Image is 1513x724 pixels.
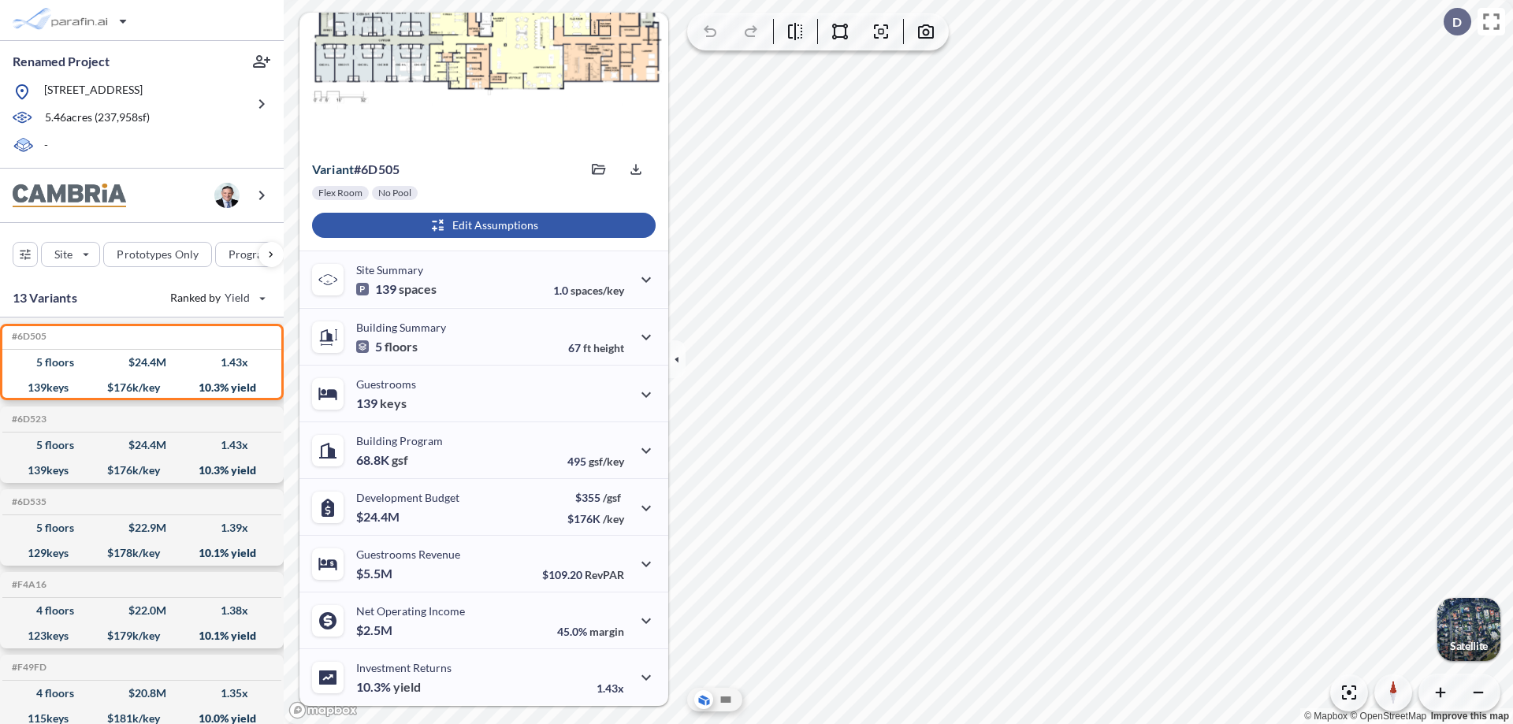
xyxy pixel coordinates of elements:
[356,434,443,447] p: Building Program
[597,681,624,695] p: 1.43x
[356,321,446,334] p: Building Summary
[45,110,150,127] p: 5.46 acres ( 237,958 sf)
[567,455,624,468] p: 495
[215,242,300,267] button: Program
[583,341,591,355] span: ft
[589,625,624,638] span: margin
[54,247,72,262] p: Site
[585,568,624,581] span: RevPAR
[1437,598,1500,661] img: Switcher Image
[356,339,418,355] p: 5
[9,662,46,673] h5: Click to copy the code
[603,491,621,504] span: /gsf
[1450,640,1488,652] p: Satellite
[1431,711,1509,722] a: Improve this map
[393,679,421,695] span: yield
[568,341,624,355] p: 67
[117,247,199,262] p: Prototypes Only
[356,377,416,391] p: Guestrooms
[603,512,624,525] span: /key
[9,496,46,507] h5: Click to copy the code
[553,284,624,297] p: 1.0
[356,548,460,561] p: Guestrooms Revenue
[1304,711,1348,722] a: Mapbox
[356,509,402,525] p: $24.4M
[356,661,452,674] p: Investment Returns
[158,285,276,310] button: Ranked by Yield
[44,82,143,102] p: [STREET_ADDRESS]
[399,281,437,297] span: spaces
[356,281,437,297] p: 139
[380,395,407,411] span: keys
[13,288,77,307] p: 13 Variants
[356,622,395,638] p: $2.5M
[571,284,624,297] span: spaces/key
[694,690,713,709] button: Aerial View
[567,491,624,504] p: $355
[13,53,110,70] p: Renamed Project
[318,187,362,199] p: Flex Room
[542,568,624,581] p: $109.20
[229,247,273,262] p: Program
[356,263,423,277] p: Site Summary
[9,579,46,590] h5: Click to copy the code
[13,184,126,208] img: BrandImage
[356,452,408,468] p: 68.8K
[225,290,251,306] span: Yield
[1350,711,1426,722] a: OpenStreetMap
[356,395,407,411] p: 139
[567,512,624,525] p: $176K
[9,331,46,342] h5: Click to copy the code
[392,452,408,468] span: gsf
[557,625,624,638] p: 45.0%
[312,213,656,238] button: Edit Assumptions
[385,339,418,355] span: floors
[103,242,212,267] button: Prototypes Only
[378,187,411,199] p: No Pool
[593,341,624,355] span: height
[356,679,421,695] p: 10.3%
[356,566,395,581] p: $5.5M
[9,414,46,425] h5: Click to copy the code
[214,183,240,208] img: user logo
[356,604,465,618] p: Net Operating Income
[589,455,624,468] span: gsf/key
[312,162,400,177] p: # 6d505
[356,491,459,504] p: Development Budget
[41,242,100,267] button: Site
[1437,598,1500,661] button: Switcher ImageSatellite
[716,690,735,709] button: Site Plan
[44,137,48,155] p: -
[1452,15,1462,29] p: D
[288,701,358,719] a: Mapbox homepage
[312,162,354,176] span: Variant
